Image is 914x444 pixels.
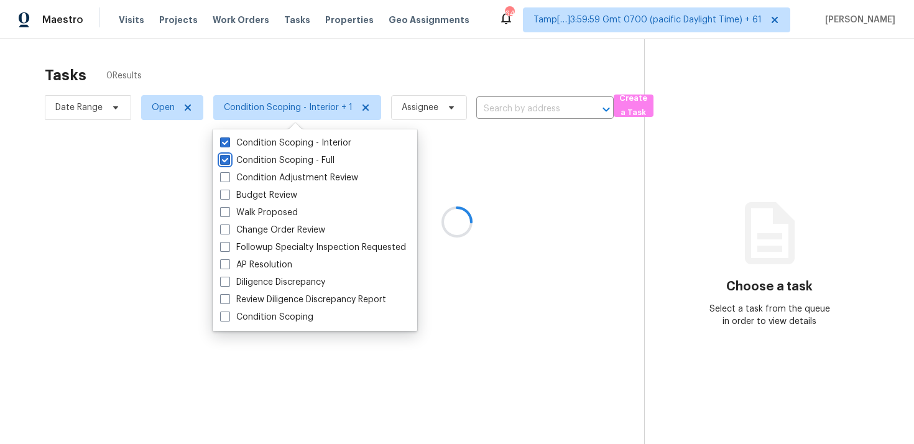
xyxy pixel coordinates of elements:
label: Change Order Review [220,224,325,236]
label: Condition Scoping - Interior [220,137,351,149]
label: AP Resolution [220,259,292,271]
label: Review Diligence Discrepancy Report [220,294,386,306]
label: Followup Specialty Inspection Requested [220,241,406,254]
label: Budget Review [220,189,297,201]
label: Diligence Discrepancy [220,276,325,289]
label: Condition Scoping [220,311,313,323]
div: 645 [505,7,514,20]
label: Condition Adjustment Review [220,172,358,184]
label: Condition Scoping - Full [220,154,335,167]
label: Walk Proposed [220,206,298,219]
